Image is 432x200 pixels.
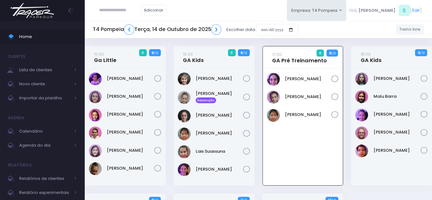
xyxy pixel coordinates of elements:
[183,51,193,57] small: 16:00
[412,7,420,14] a: Sair
[267,109,280,122] img: Júlia Ayumi Tiba
[196,112,243,119] a: [PERSON_NAME]
[373,93,421,100] a: Malu Barra
[107,75,154,82] a: [PERSON_NAME]
[107,111,154,118] a: [PERSON_NAME]
[178,110,191,122] img: Julia Abrell Ribeiro
[331,51,335,55] small: / 12
[89,73,102,85] img: Alice Mattos
[267,73,280,86] img: Antonella Rossi Paes Previtalli
[418,50,420,55] strong: 5
[361,51,371,57] small: 18:00
[361,51,381,64] a: 18:00GA Kids
[19,141,70,150] span: Agenda do dia
[89,127,102,139] img: Nicole Esteves Fabri
[355,73,368,85] img: Filomena Caruso Grano
[89,144,102,157] img: Olívia Marconato Pizzo
[196,148,243,155] a: Lais Suassuna
[211,24,222,35] a: ❯
[19,33,77,41] span: Home
[19,174,70,183] span: Relatórios de clientes
[89,162,102,175] img: Sophia Crispi Marques dos Santos
[178,145,191,158] img: Lais Suassuna
[107,93,154,100] a: [PERSON_NAME]
[285,94,332,100] a: [PERSON_NAME]
[19,80,70,88] span: Novo cliente
[420,51,425,55] small: / 10
[89,109,102,121] img: Júlia Meneguim Merlo
[19,94,70,102] span: Importar da planilha
[272,51,282,58] small: 17:00
[196,130,243,136] a: [PERSON_NAME]
[228,49,236,56] span: 0
[8,50,25,63] h4: Clientes
[267,91,280,104] img: Ivy Miki Miessa Guadanuci
[196,97,216,103] span: Reposição
[355,144,368,157] img: Yumi Muller
[94,51,116,64] a: 15:00Ga Little
[358,7,396,14] span: [PERSON_NAME]
[154,51,158,55] small: / 12
[19,66,70,74] span: Lista de clientes
[124,24,134,35] a: ❮
[346,3,424,18] div: [ ]
[355,127,368,139] img: Paola baldin Barreto Armentano
[8,112,24,124] h4: Agenda
[178,163,191,176] img: Lara Souza
[107,129,154,135] a: [PERSON_NAME]
[355,90,368,103] img: Malu Barra Guirro
[19,127,70,135] span: Calendário
[285,76,332,82] a: [PERSON_NAME]
[89,90,102,103] img: Eloah Meneguim Tenorio
[196,166,243,173] a: [PERSON_NAME]
[8,159,32,172] h4: Relatórios
[93,22,298,37] div: Escolher data:
[373,147,421,154] a: [PERSON_NAME]
[19,188,70,197] span: Relatório experimentais
[373,111,421,118] a: [PERSON_NAME]
[196,90,243,103] a: [PERSON_NAME] Reposição
[399,5,410,16] span: S
[196,75,243,82] a: [PERSON_NAME]
[93,24,221,35] h5: T4 Pompeia Terça, 14 de Outubro de 2025
[240,50,243,55] strong: 6
[183,51,204,64] a: 16:00GA Kids
[94,51,104,57] small: 15:00
[107,165,154,172] a: [PERSON_NAME]
[373,129,421,135] a: [PERSON_NAME]
[141,5,167,15] a: Adicionar
[285,112,332,118] a: [PERSON_NAME]
[178,127,191,140] img: Júlia Ayumi Tiba
[107,147,154,154] a: [PERSON_NAME]
[329,50,331,56] strong: 9
[272,51,327,64] a: 17:00GA Pré Treinamento
[139,49,147,56] span: 0
[243,51,247,55] small: / 12
[355,109,368,121] img: Nina amorim
[317,50,324,57] span: 0
[178,73,191,85] img: Beatriz Abrell Ribeiro
[373,75,421,82] a: [PERSON_NAME]
[396,24,424,35] a: Treino livre
[349,7,357,14] span: Olá,
[178,91,191,104] img: Cecília Mello
[152,50,154,55] strong: 6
